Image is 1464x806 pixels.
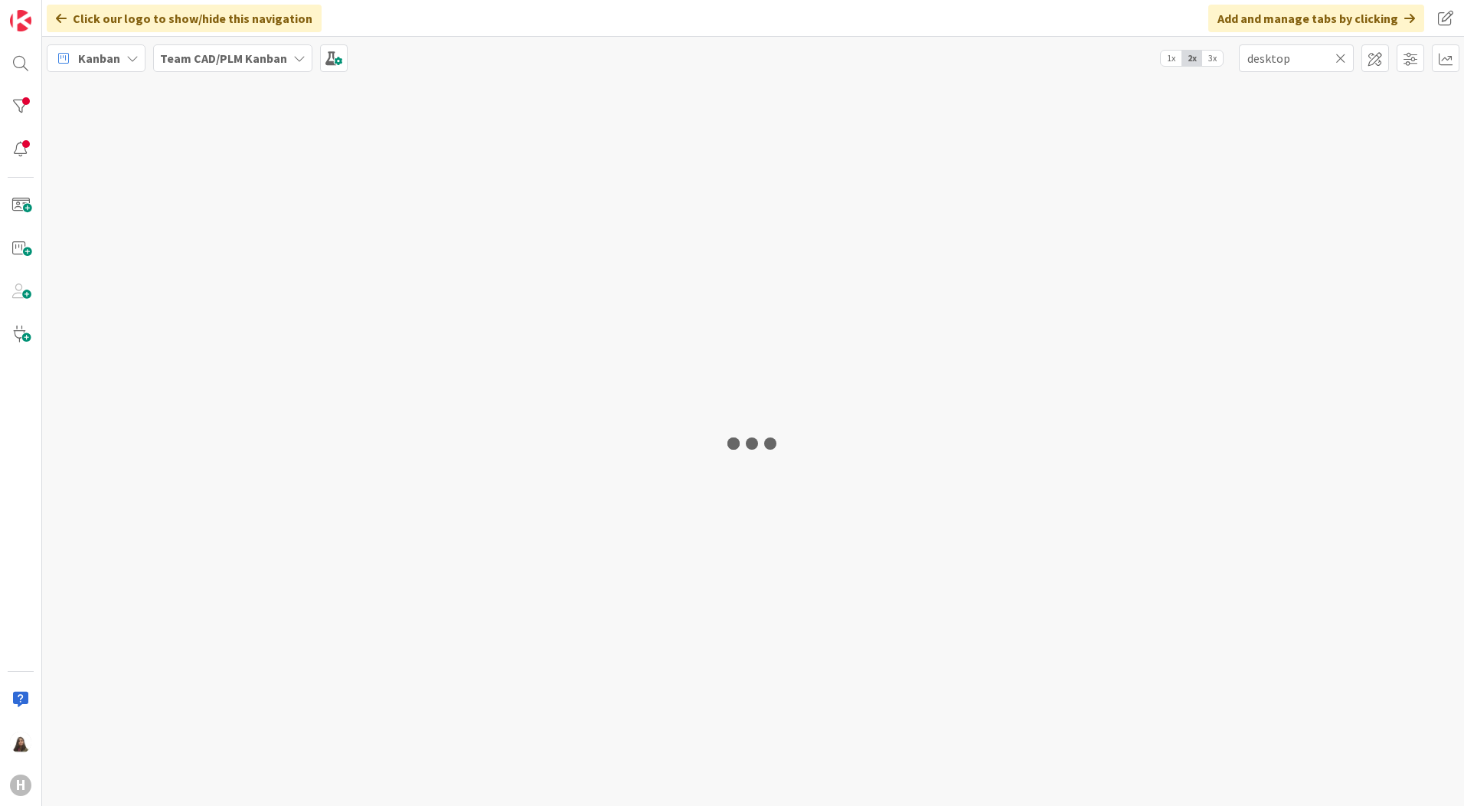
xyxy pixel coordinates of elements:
span: 1x [1161,51,1181,66]
div: Add and manage tabs by clicking [1208,5,1424,32]
span: 3x [1202,51,1223,66]
div: H [10,775,31,796]
span: Kanban [78,49,120,67]
input: Quick Filter... [1239,44,1354,72]
img: Visit kanbanzone.com [10,10,31,31]
img: KM [10,732,31,753]
div: Click our logo to show/hide this navigation [47,5,322,32]
span: 2x [1181,51,1202,66]
b: Team CAD/PLM Kanban [160,51,287,66]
